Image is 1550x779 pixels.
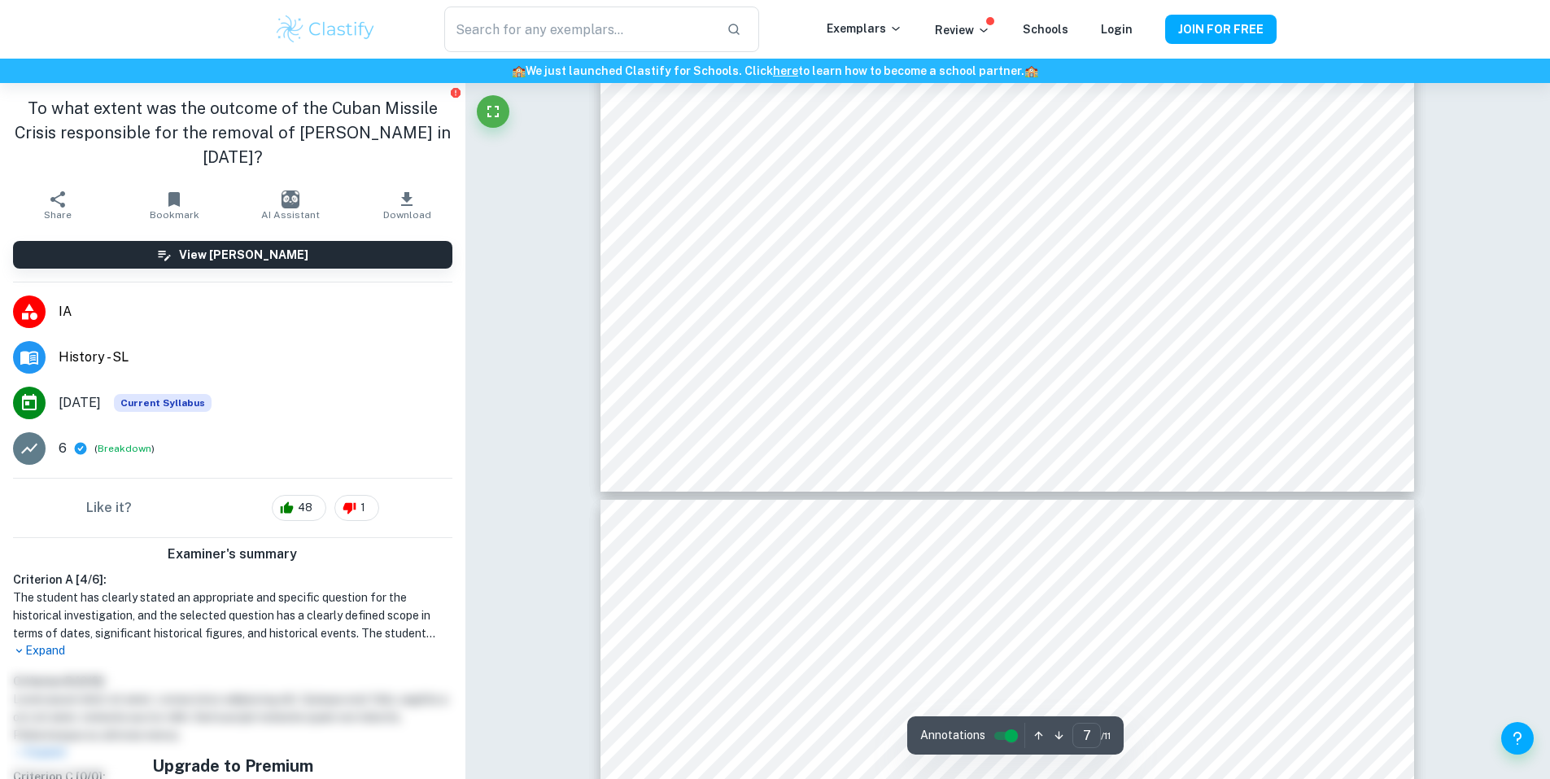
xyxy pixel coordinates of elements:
h1: To what extent was the outcome of the Cuban Missile Crisis responsible for the removal of [PERSON... [13,96,452,169]
span: 48 [289,500,321,516]
h6: Criterion A [ 4 / 6 ]: [13,571,452,589]
h6: Like it? [86,498,132,518]
span: History - SL [59,348,452,367]
a: Login [1101,23,1133,36]
span: IA [59,302,452,322]
button: Download [349,182,465,228]
div: 1 [334,495,379,521]
span: Bookmark [150,209,199,221]
span: 🏫 [512,64,526,77]
span: ( ) [94,441,155,457]
h6: We just launched Clastify for Schools. Click to learn how to become a school partner. [3,62,1547,80]
span: [DATE] [59,393,101,413]
button: JOIN FOR FREE [1165,15,1277,44]
button: View [PERSON_NAME] [13,241,452,269]
span: Current Syllabus [114,394,212,412]
button: Help and Feedback [1501,722,1534,755]
button: Report issue [450,86,462,98]
button: AI Assistant [233,182,349,228]
button: Bookmark [116,182,233,228]
span: Download [383,209,431,221]
span: Share [44,209,72,221]
a: Schools [1023,23,1068,36]
h6: View [PERSON_NAME] [179,246,308,264]
div: This exemplar is based on the current syllabus. Feel free to refer to it for inspiration/ideas wh... [114,394,212,412]
h5: Upgrade to Premium [120,754,346,778]
p: 6 [59,439,67,458]
span: Annotations [920,727,985,744]
h6: Examiner's summary [7,545,459,564]
p: Expand [13,642,452,659]
a: here [773,64,798,77]
h1: The student has clearly stated an appropriate and specific question for the historical investigat... [13,589,452,642]
img: AI Assistant [282,190,299,208]
span: AI Assistant [261,209,320,221]
span: / 11 [1101,729,1111,743]
span: 🏫 [1024,64,1038,77]
div: 48 [272,495,326,521]
p: Exemplars [827,20,902,37]
img: Clastify logo [274,13,378,46]
button: Breakdown [98,441,151,456]
span: 1 [351,500,374,516]
p: Review [935,21,990,39]
button: Fullscreen [477,95,509,128]
input: Search for any exemplars... [444,7,713,52]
